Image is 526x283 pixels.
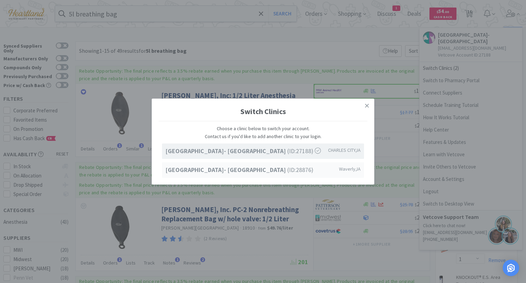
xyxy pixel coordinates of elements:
[159,102,367,121] h1: Switch Clinics
[165,147,287,155] strong: [GEOGRAPHIC_DATA]- [GEOGRAPHIC_DATA]
[328,146,361,154] span: CHARLES CITY , IA
[165,165,287,173] strong: [GEOGRAPHIC_DATA]- [GEOGRAPHIC_DATA]
[162,125,364,140] p: Choose a clinic below to switch your account. Contact us if you'd like to add another clinic to y...
[339,165,361,172] span: Waverly , IA
[165,146,321,156] span: (ID: 27188 )
[165,165,313,175] span: (ID: 28876 )
[503,260,519,276] div: Open Intercom Messenger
